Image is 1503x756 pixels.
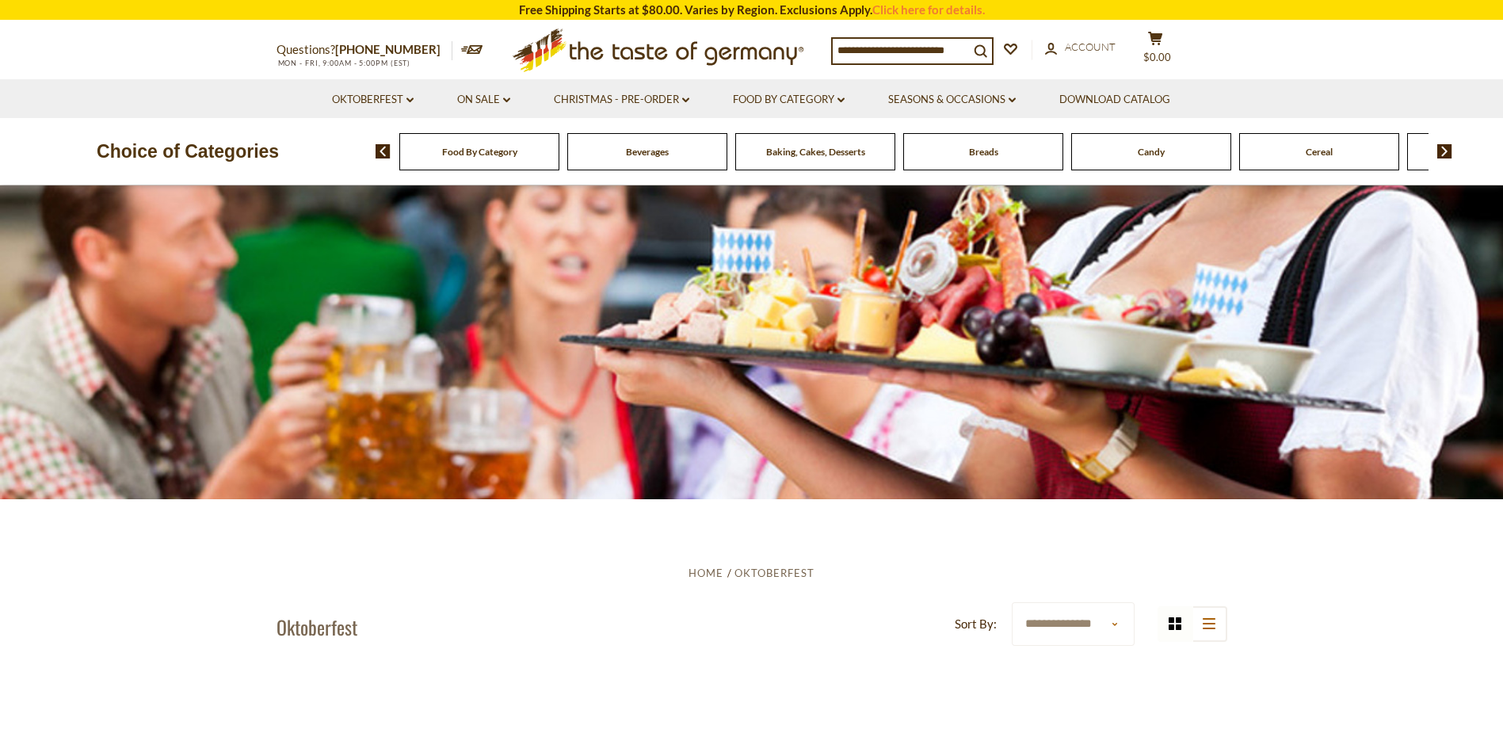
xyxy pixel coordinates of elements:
a: [PHONE_NUMBER] [335,42,441,56]
a: Download Catalog [1059,91,1170,109]
span: MON - FRI, 9:00AM - 5:00PM (EST) [277,59,411,67]
button: $0.00 [1132,31,1180,71]
a: Candy [1138,146,1165,158]
a: Home [689,567,723,579]
a: Seasons & Occasions [888,91,1016,109]
label: Sort By: [955,614,997,634]
a: Breads [969,146,998,158]
img: previous arrow [376,144,391,158]
a: Oktoberfest [734,567,814,579]
span: Account [1065,40,1116,53]
p: Questions? [277,40,452,60]
a: Click here for details. [872,2,985,17]
a: Food By Category [442,146,517,158]
img: next arrow [1437,144,1452,158]
a: Christmas - PRE-ORDER [554,91,689,109]
span: $0.00 [1143,51,1171,63]
a: Account [1045,39,1116,56]
h1: Oktoberfest [277,615,357,639]
a: Baking, Cakes, Desserts [766,146,865,158]
a: Cereal [1306,146,1333,158]
a: Oktoberfest [332,91,414,109]
a: Food By Category [733,91,845,109]
a: On Sale [457,91,510,109]
a: Beverages [626,146,669,158]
